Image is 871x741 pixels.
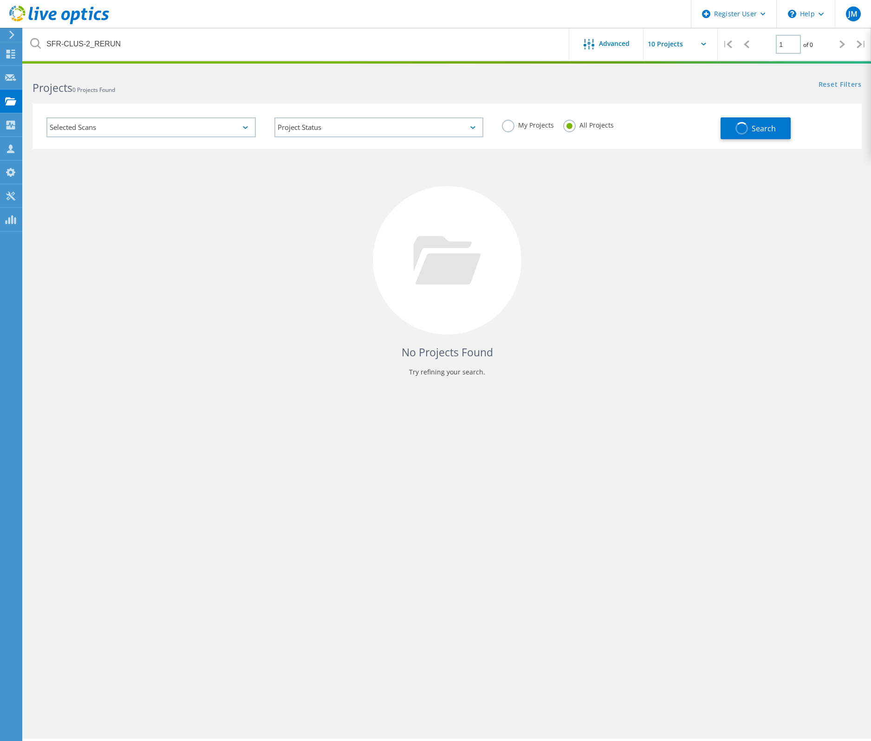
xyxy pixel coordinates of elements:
span: of 0 [803,41,813,49]
b: Projects [32,80,72,95]
label: My Projects [502,120,554,129]
svg: \n [788,10,796,18]
span: JM [848,10,858,18]
span: Advanced [599,40,630,47]
div: | [718,28,737,61]
label: All Projects [563,120,614,129]
h4: No Projects Found [42,345,852,360]
span: 0 Projects Found [72,86,115,94]
input: Search projects by name, owner, ID, company, etc [23,28,570,60]
div: | [852,28,871,61]
button: Search [721,117,791,139]
div: Project Status [274,117,484,137]
span: Search [752,123,776,134]
div: Selected Scans [46,117,256,137]
a: Reset Filters [819,81,862,89]
p: Try refining your search. [42,365,852,380]
a: Live Optics Dashboard [9,19,109,26]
